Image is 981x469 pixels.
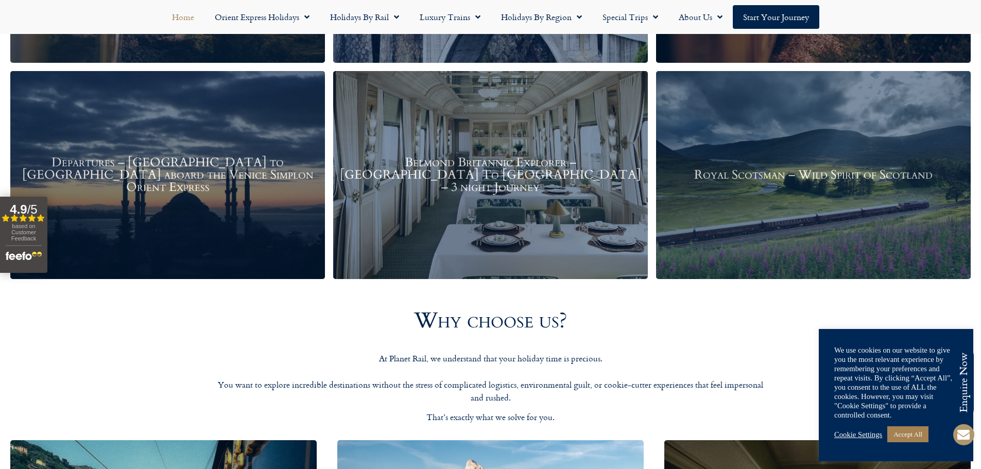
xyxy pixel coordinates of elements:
a: Belmond Britannic Explorer – [GEOGRAPHIC_DATA] To [GEOGRAPHIC_DATA] – 3 night Journey [333,71,648,279]
a: Special Trips [592,5,668,29]
a: Cookie Settings [834,430,882,439]
a: Start your Journey [733,5,819,29]
a: Luxury Trains [409,5,491,29]
a: Accept All [887,426,928,442]
nav: Menu [5,5,976,29]
a: Departures – [GEOGRAPHIC_DATA] to [GEOGRAPHIC_DATA] aboard the Venice Simplon Orient Express [10,71,325,279]
h3: Belmond Britannic Explorer – [GEOGRAPHIC_DATA] To [GEOGRAPHIC_DATA] – 3 night Journey [338,157,643,194]
h3: Departures – [GEOGRAPHIC_DATA] to [GEOGRAPHIC_DATA] aboard the Venice Simplon Orient Express [15,157,320,194]
a: Holidays by Rail [320,5,409,29]
a: Orient Express Holidays [204,5,320,29]
a: Royal Scotsman – Wild Spirit of Scotland [656,71,971,279]
a: Home [162,5,204,29]
p: At Planet Rail, we understand that your holiday time is precious. You want to explore incredible ... [218,352,764,405]
a: About Us [668,5,733,29]
p: That’s exactly what we solve for you. [218,411,764,424]
a: Holidays by Region [491,5,592,29]
div: We use cookies on our website to give you the most relevant experience by remembering your prefer... [834,345,958,420]
h3: Royal Scotsman – Wild Spirit of Scotland [661,169,966,181]
h2: Why choose us? [228,310,753,332]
